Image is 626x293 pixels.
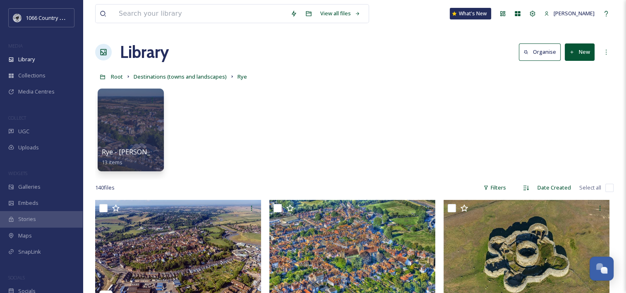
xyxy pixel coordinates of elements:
[18,55,35,63] span: Library
[13,14,22,22] img: logo_footerstamp.png
[18,144,39,151] span: Uploads
[134,72,227,82] a: Destinations (towns and landscapes)
[519,43,565,60] a: Organise
[237,73,247,80] span: Rye
[115,5,286,23] input: Search your library
[554,10,595,17] span: [PERSON_NAME]
[316,5,365,22] a: View all files
[18,183,41,191] span: Galleries
[120,40,169,65] a: Library
[102,159,122,166] span: 13 items
[18,232,32,240] span: Maps
[8,115,26,121] span: COLLECT
[237,72,247,82] a: Rye
[18,199,38,207] span: Embeds
[111,73,123,80] span: Root
[8,43,23,49] span: MEDIA
[450,8,491,19] a: What's New
[18,215,36,223] span: Stories
[18,88,55,96] span: Media Centres
[95,184,115,192] span: 140 file s
[519,43,561,60] button: Organise
[479,180,510,196] div: Filters
[102,147,202,156] span: Rye - [PERSON_NAME] Visual Air
[18,72,46,79] span: Collections
[111,72,123,82] a: Root
[18,127,29,135] span: UGC
[18,248,41,256] span: SnapLink
[26,14,84,22] span: 1066 Country Marketing
[102,148,202,166] a: Rye - [PERSON_NAME] Visual Air13 items
[8,274,25,281] span: SOCIALS
[533,180,575,196] div: Date Created
[565,43,595,60] button: New
[540,5,599,22] a: [PERSON_NAME]
[8,170,27,176] span: WIDGETS
[590,257,614,281] button: Open Chat
[134,73,227,80] span: Destinations (towns and landscapes)
[579,184,601,192] span: Select all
